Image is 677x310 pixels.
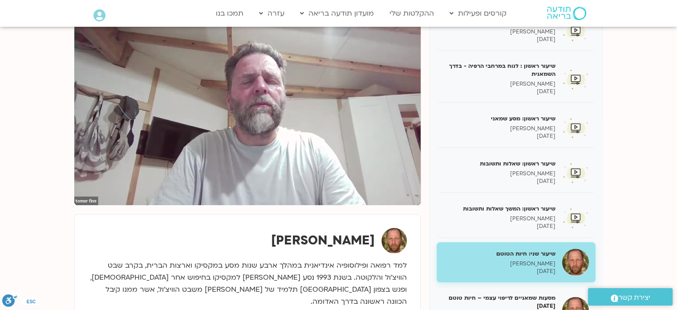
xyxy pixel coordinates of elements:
a: מועדון תודעה בריאה [296,5,378,22]
h5: שיעור שני: חיות הטוטם [443,250,555,258]
p: [DATE] [443,178,555,185]
img: שיעור ראשון: מסע שמאני [562,114,589,141]
span: יצירת קשר [618,292,650,304]
h5: מסעות שמאניים לריפוי עצמי – חיות טוטם [DATE] [443,294,555,310]
p: למד רפואה ופילוסופיה אינדיאנית במהלך ארבע שנות מסע במקסיקו וארצות הברית, בקרב שבט הוויצ’ול והלקוט... [88,260,407,308]
img: שיעור שני: חיות הטוטם [562,249,589,276]
a: ההקלטות שלי [385,5,438,22]
a: יצירת קשר [588,288,673,306]
img: תומר פיין [381,228,407,253]
p: [PERSON_NAME] [443,80,555,88]
img: שיעור ראשון : פתיחה [562,17,589,44]
strong: [PERSON_NAME] [271,232,375,249]
a: תמכו בנו [211,5,248,22]
p: [PERSON_NAME] [443,125,555,132]
img: שיעור ראשון : לנוח במרחבי הרפיה - בדרך השמאנית [562,65,589,92]
h5: שיעור ראשון: המשך שאלות ותשובות [443,205,555,213]
p: [PERSON_NAME] [443,170,555,178]
p: [DATE] [443,88,555,95]
h5: שיעור ראשון : לנוח במרחבי הרפיה - בדרך השמאנית [443,62,555,78]
img: שיעור ראשון: שאלות ותשובות [562,159,589,186]
p: [DATE] [443,36,555,43]
a: עזרה [255,5,289,22]
p: [DATE] [443,132,555,140]
h5: שיעור ראשון: שאלות ותשובות [443,160,555,168]
p: [DATE] [443,223,555,230]
p: [PERSON_NAME] [443,215,555,223]
img: שיעור ראשון: המשך שאלות ותשובות [562,204,589,231]
p: [PERSON_NAME] [443,260,555,268]
p: [PERSON_NAME] [443,28,555,36]
h5: שיעור ראשון: מסע שמאני [443,115,555,123]
img: תודעה בריאה [547,7,586,20]
p: [DATE] [443,268,555,275]
a: קורסים ופעילות [445,5,511,22]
